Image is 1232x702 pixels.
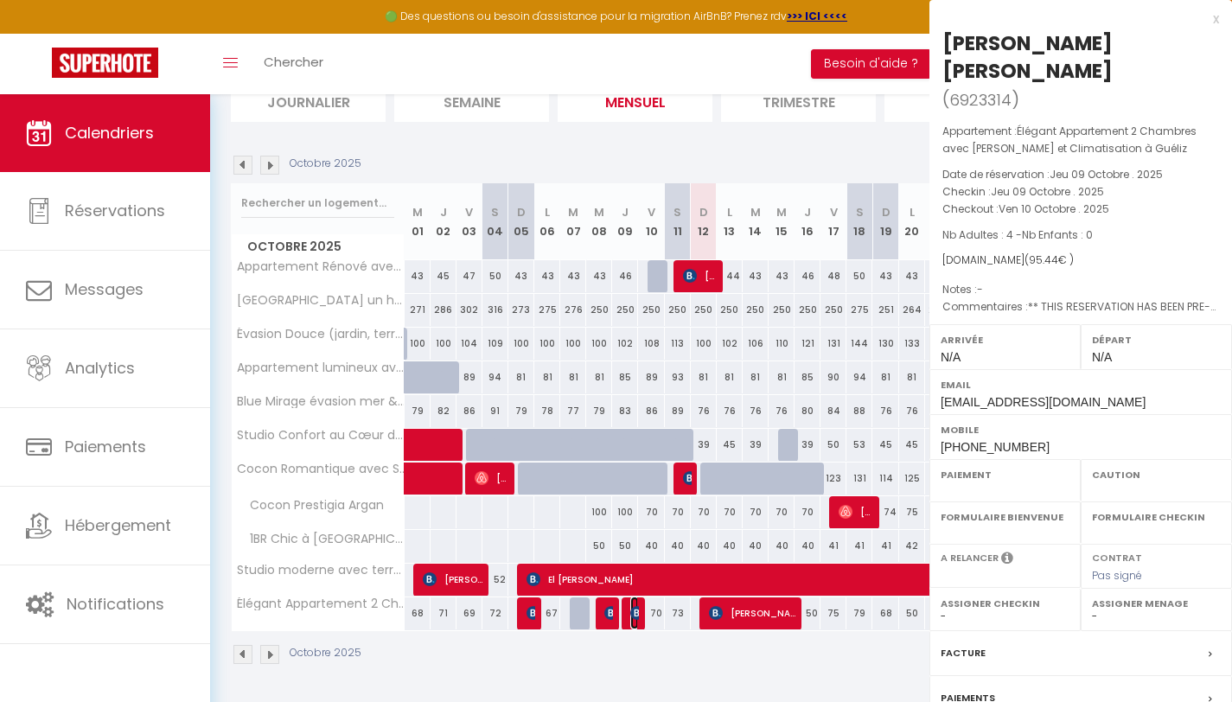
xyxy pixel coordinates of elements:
div: [DOMAIN_NAME] [942,252,1219,269]
span: [EMAIL_ADDRESS][DOMAIN_NAME] [941,395,1146,409]
label: Assigner Checkin [941,595,1069,612]
span: Jeu 09 Octobre . 2025 [991,184,1104,199]
p: Appartement : [942,123,1219,157]
label: Paiement [941,466,1069,483]
label: Facture [941,644,986,662]
div: x [929,9,1219,29]
span: Élégant Appartement 2 Chambres avec [PERSON_NAME] et Climatisation à Guéliz [942,124,1197,156]
span: Jeu 09 Octobre . 2025 [1050,167,1163,182]
span: Nb Enfants : 0 [1022,227,1093,242]
span: - [977,282,983,297]
span: 6923314 [949,89,1012,111]
p: Checkout : [942,201,1219,218]
p: Commentaires : [942,298,1219,316]
span: [PHONE_NUMBER] [941,440,1050,454]
i: Sélectionner OUI si vous souhaiter envoyer les séquences de messages post-checkout [1001,551,1013,570]
p: Notes : [942,281,1219,298]
p: Checkin : [942,183,1219,201]
label: Départ [1092,331,1221,348]
label: Caution [1092,466,1221,483]
label: Formulaire Bienvenue [941,508,1069,526]
label: Arrivée [941,331,1069,348]
span: Pas signé [1092,568,1142,583]
label: Mobile [941,421,1221,438]
div: [PERSON_NAME] [PERSON_NAME] [942,29,1219,85]
p: Date de réservation : [942,166,1219,183]
span: 95.44 [1029,252,1058,267]
span: ( € ) [1025,252,1074,267]
span: N/A [1092,350,1112,364]
span: Nb Adultes : 4 - [942,227,1093,242]
label: Contrat [1092,551,1142,562]
label: Assigner Menage [1092,595,1221,612]
label: Formulaire Checkin [1092,508,1221,526]
span: ( ) [942,87,1019,112]
label: Email [941,376,1221,393]
span: N/A [941,350,961,364]
label: A relancer [941,551,999,565]
span: Ven 10 Octobre . 2025 [999,201,1109,216]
